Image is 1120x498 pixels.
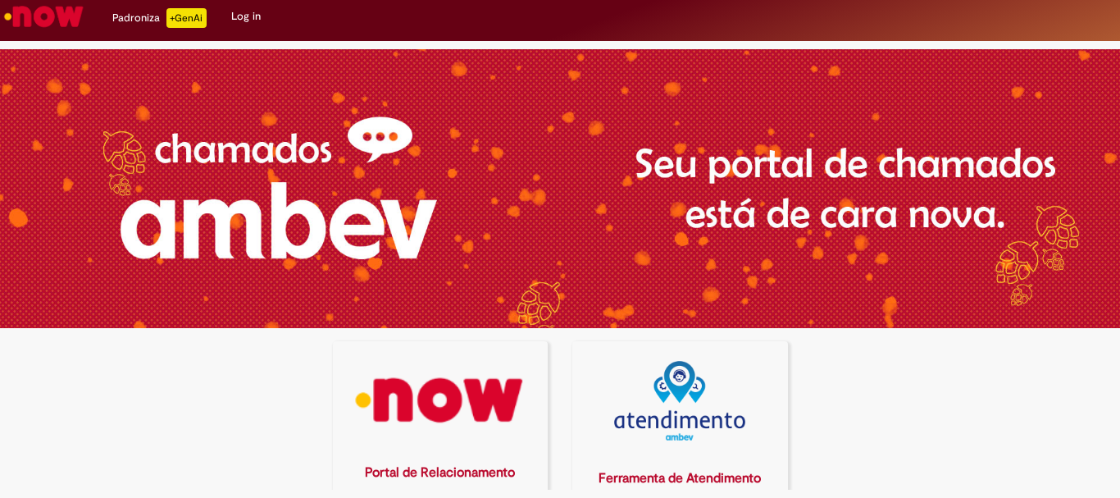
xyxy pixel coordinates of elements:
img: logo_now.png [343,361,537,441]
div: Ferramenta de Atendimento [582,469,778,488]
div: Padroniza [112,8,207,28]
div: Portal de Relacionamento [343,464,539,482]
img: logo_atentdimento.png [614,361,745,441]
p: +GenAi [166,8,207,28]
